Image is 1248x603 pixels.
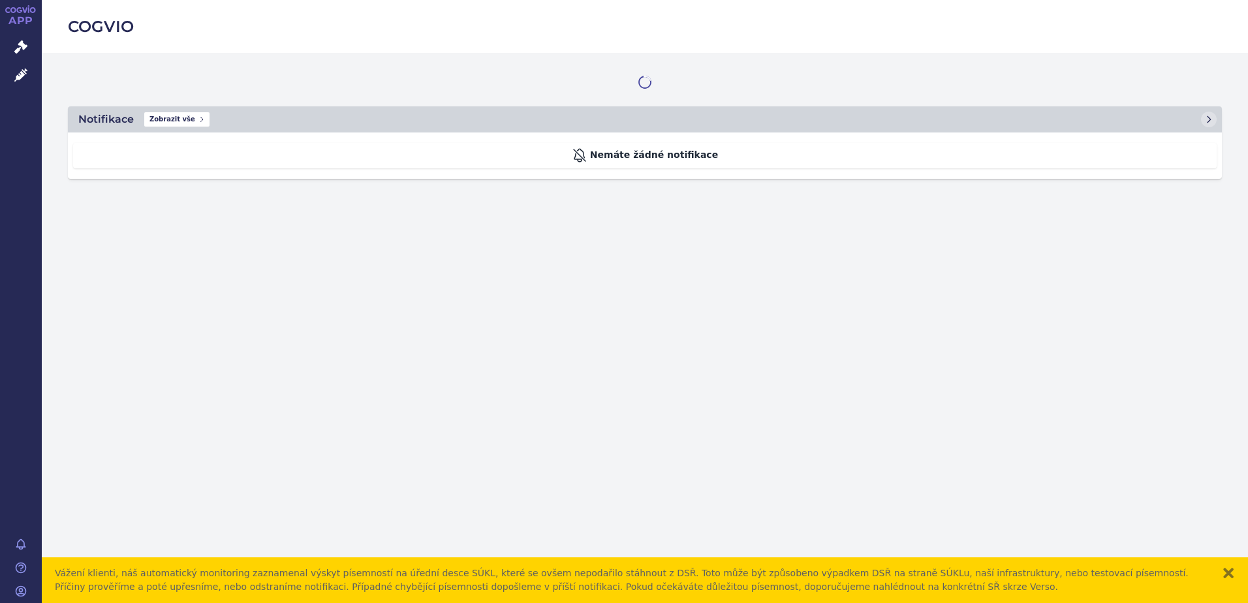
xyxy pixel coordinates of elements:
[68,106,1222,132] a: NotifikaceZobrazit vše
[1222,566,1235,580] button: zavřít
[68,16,1222,38] h2: COGVIO
[144,112,210,127] span: Zobrazit vše
[55,566,1209,594] div: Vážení klienti, náš automatický monitoring zaznamenal výskyt písemností na úřední desce SÚKL, kte...
[78,112,134,127] h2: Notifikace
[73,143,1217,168] div: Nemáte žádné notifikace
